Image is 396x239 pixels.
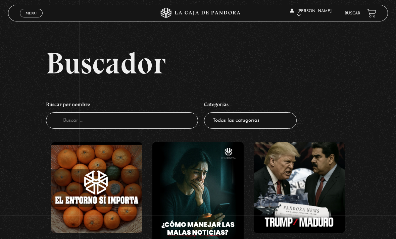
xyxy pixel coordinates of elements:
[345,11,360,15] a: Buscar
[26,11,37,15] span: Menu
[204,98,297,112] h4: Categorías
[46,48,388,78] h2: Buscador
[23,17,39,21] span: Cerrar
[290,9,332,17] span: [PERSON_NAME]
[46,98,198,112] h4: Buscar por nombre
[367,9,376,18] a: View your shopping cart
